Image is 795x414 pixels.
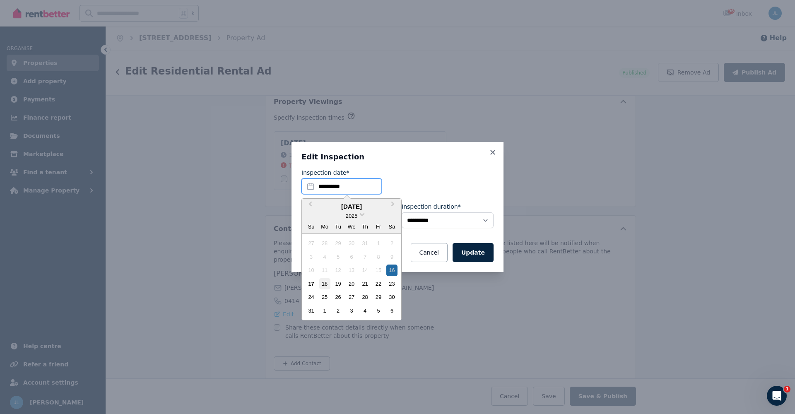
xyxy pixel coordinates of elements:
div: [DATE] [302,202,401,212]
div: Choose Thursday, August 28th, 2025 [359,291,371,303]
div: Sa [386,221,397,232]
div: Choose Sunday, August 24th, 2025 [306,291,317,303]
div: Not available Monday, July 28th, 2025 [319,238,330,249]
label: Inspection duration* [402,202,461,211]
div: Not available Friday, August 15th, 2025 [373,265,384,276]
div: Choose Wednesday, August 27th, 2025 [346,291,357,303]
div: Not available Tuesday, August 12th, 2025 [332,265,344,276]
div: Not available Thursday, August 7th, 2025 [359,251,371,262]
div: Choose Thursday, August 21st, 2025 [359,278,371,289]
div: Choose Tuesday, August 19th, 2025 [332,278,344,289]
div: Choose Friday, August 29th, 2025 [373,291,384,303]
div: Choose Friday, September 5th, 2025 [373,305,384,316]
div: Choose Sunday, August 17th, 2025 [306,278,317,289]
span: 2025 [346,213,357,219]
div: Choose Monday, August 18th, 2025 [319,278,330,289]
div: Choose Tuesday, September 2nd, 2025 [332,305,344,316]
div: We [346,221,357,232]
div: Not available Tuesday, August 5th, 2025 [332,251,344,262]
iframe: Intercom live chat [767,386,787,406]
div: Not available Wednesday, August 13th, 2025 [346,265,357,276]
div: Not available Sunday, August 10th, 2025 [306,265,317,276]
h3: Edit Inspection [301,152,494,162]
div: Choose Friday, August 22nd, 2025 [373,278,384,289]
div: Choose Monday, September 1st, 2025 [319,305,330,316]
div: Choose Monday, August 25th, 2025 [319,291,330,303]
div: Not available Sunday, August 3rd, 2025 [306,251,317,262]
div: Not available Monday, August 4th, 2025 [319,251,330,262]
div: Not available Friday, August 8th, 2025 [373,251,384,262]
div: Not available Thursday, July 31st, 2025 [359,238,371,249]
div: Choose Thursday, September 4th, 2025 [359,305,371,316]
button: Cancel [411,243,448,262]
div: Choose Saturday, August 23rd, 2025 [386,278,397,289]
div: Not available Saturday, August 2nd, 2025 [386,238,397,249]
div: Not available Monday, August 11th, 2025 [319,265,330,276]
div: Choose Wednesday, August 20th, 2025 [346,278,357,289]
button: Update [453,243,494,262]
div: Mo [319,221,330,232]
div: Tu [332,221,344,232]
div: Choose Wednesday, September 3rd, 2025 [346,305,357,316]
div: Choose Saturday, August 30th, 2025 [386,291,397,303]
div: Choose Sunday, August 31st, 2025 [306,305,317,316]
div: month 2025-08 [304,237,398,318]
div: Th [359,221,371,232]
div: Choose Tuesday, August 26th, 2025 [332,291,344,303]
div: Not available Friday, August 1st, 2025 [373,238,384,249]
div: Fr [373,221,384,232]
div: Not available Tuesday, July 29th, 2025 [332,238,344,249]
div: Not available Sunday, July 27th, 2025 [306,238,317,249]
div: Not available Wednesday, August 6th, 2025 [346,251,357,262]
button: Next Month [387,200,400,213]
div: Choose Saturday, September 6th, 2025 [386,305,397,316]
button: Previous Month [303,200,316,213]
span: 1 [784,386,790,392]
div: Not available Wednesday, July 30th, 2025 [346,238,357,249]
label: Inspection date* [301,168,349,177]
div: Not available Saturday, August 9th, 2025 [386,251,397,262]
div: Not available Thursday, August 14th, 2025 [359,265,371,276]
div: Su [306,221,317,232]
div: Not available Saturday, August 16th, 2025 [386,265,397,276]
